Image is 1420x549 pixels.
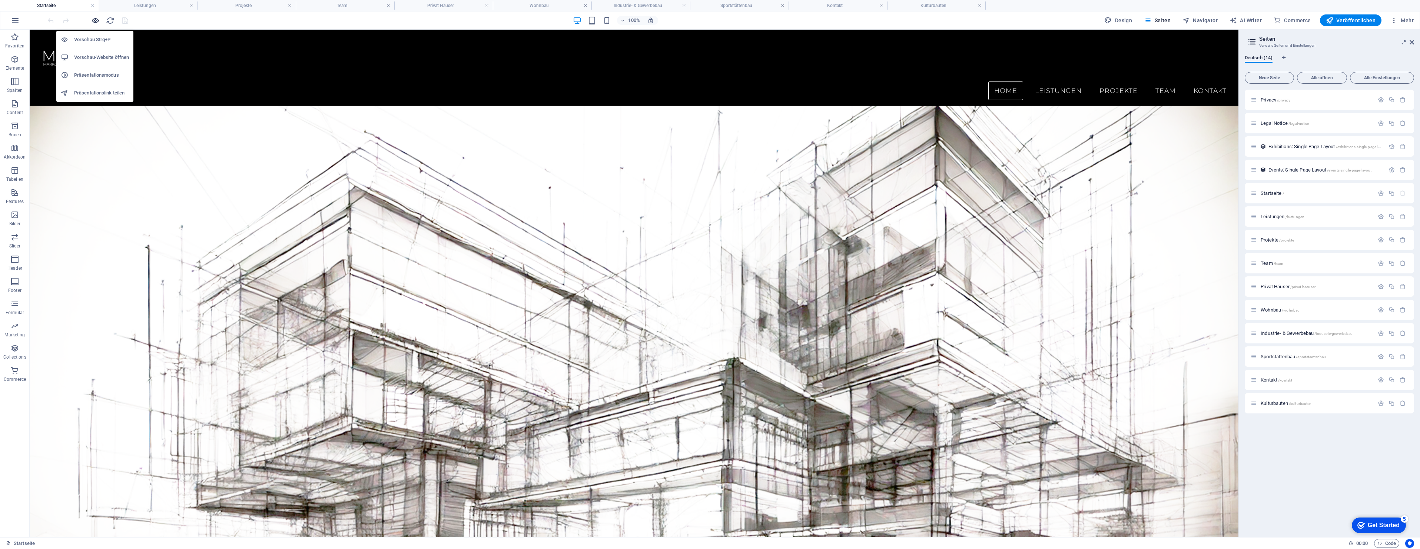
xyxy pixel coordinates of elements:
button: Code [1374,539,1399,548]
span: Klick, um Seite zu öffnen [1268,167,1371,173]
span: Klick, um Seite zu öffnen [1261,97,1290,103]
h4: Kulturbauten [887,1,986,10]
span: Klick, um Seite zu öffnen [1261,377,1292,383]
div: Duplizieren [1389,400,1395,406]
div: Duplizieren [1389,307,1395,313]
span: Kulturbauten [1261,400,1311,406]
div: Duplizieren [1389,120,1395,126]
p: Spalten [7,87,23,93]
div: Einstellungen [1378,377,1384,383]
h4: Wohnbau [493,1,591,10]
div: Die Startseite kann nicht gelöscht werden [1400,190,1406,196]
div: Einstellungen [1378,237,1384,243]
button: Veröffentlichen [1320,14,1381,26]
a: Klick, um Auswahl aufzuheben. Doppelklick öffnet Seitenverwaltung [6,539,35,548]
div: Duplizieren [1389,330,1395,336]
span: Wohnbau [1261,307,1300,313]
div: Einstellungen [1378,120,1384,126]
div: Einstellungen [1378,283,1384,290]
span: /team [1274,262,1284,266]
button: Design [1101,14,1135,26]
p: Collections [3,354,26,360]
div: Entfernen [1400,213,1406,220]
span: Klick, um Seite zu öffnen [1261,284,1316,289]
span: /kontakt [1278,378,1292,382]
span: : [1361,540,1363,546]
button: Neue Seite [1245,72,1294,84]
div: Dieses Layout wird als Template für alle Einträge dieser Collection genutzt (z.B. ein Blog Post).... [1260,143,1266,150]
div: Einstellungen [1378,260,1384,266]
p: Features [6,199,24,204]
p: Elemente [6,65,24,71]
h2: Seiten [1259,36,1414,42]
div: Legal Notice/legal-notice [1258,121,1374,126]
p: Akkordeon [4,154,26,160]
div: Privat Häuser/privat-haeuser [1258,284,1374,289]
div: Entfernen [1400,330,1406,336]
div: Events: Single Page Layout/events-single-page-layout [1266,167,1385,172]
span: /events-single-page-layout [1327,168,1372,172]
span: Alle öffnen [1300,76,1344,80]
h4: Privat Häuser [394,1,493,10]
p: Content [7,110,23,116]
span: Alle Einstellungen [1353,76,1411,80]
h4: Sportstättenbau [690,1,789,10]
span: Design [1104,17,1132,24]
span: Klick, um Seite zu öffnen [1261,190,1284,196]
span: /leistungen [1285,215,1305,219]
div: Entfernen [1400,283,1406,290]
span: Klick, um Seite zu öffnen [1261,237,1294,243]
span: Klick, um Seite zu öffnen [1261,120,1309,126]
p: Slider [9,243,21,249]
div: Entfernen [1400,377,1406,383]
div: Get Started [22,8,54,15]
div: Privacy/privacy [1258,97,1374,102]
div: Sportstättenbau/sportstaettenbau [1258,354,1374,359]
span: Commerce [1274,17,1311,24]
div: Entfernen [1400,307,1406,313]
p: Tabellen [6,176,23,182]
span: Klick, um Seite zu öffnen [1261,260,1283,266]
span: Mehr [1390,17,1414,24]
div: Entfernen [1400,237,1406,243]
button: Commerce [1271,14,1314,26]
h4: Projekte [197,1,296,10]
div: Duplizieren [1389,283,1395,290]
div: Duplizieren [1389,213,1395,220]
button: Alle Einstellungen [1350,72,1414,84]
p: Header [7,265,22,271]
div: Einstellungen [1389,143,1395,150]
div: Wohnbau/wohnbau [1258,307,1374,312]
div: Einstellungen [1378,307,1384,313]
p: Favoriten [5,43,24,49]
p: Boxen [9,132,21,138]
div: Einstellungen [1378,353,1384,360]
div: Einstellungen [1378,330,1384,336]
p: Footer [8,287,21,293]
span: Deutsch (14) [1245,53,1273,64]
div: Einstellungen [1378,213,1384,220]
div: Einstellungen [1389,167,1395,173]
h6: Vorschau Strg+P [74,35,129,44]
div: 5 [55,1,62,9]
div: Einstellungen [1378,97,1384,103]
div: Team/team [1258,261,1374,266]
div: Duplizieren [1389,237,1395,243]
div: Entfernen [1400,97,1406,103]
span: Klick, um Seite zu öffnen [1268,144,1388,149]
h3: Verwalte Seiten und Einstellungen [1259,42,1399,49]
span: /legal-notice [1288,122,1309,126]
button: reload [106,16,115,25]
div: Exhibitions: Single Page Layout/exhibitions-single-page-layout [1266,144,1385,149]
div: Entfernen [1400,260,1406,266]
span: / [1283,192,1284,196]
button: AI Writer [1227,14,1265,26]
span: Navigator [1182,17,1218,24]
span: Sportstättenbau [1261,354,1326,359]
i: Seite neu laden [106,16,115,25]
button: Mehr [1387,14,1417,26]
button: 100% [617,16,643,25]
div: Duplizieren [1389,353,1395,360]
button: Seiten [1141,14,1174,26]
div: Duplizieren [1389,377,1395,383]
